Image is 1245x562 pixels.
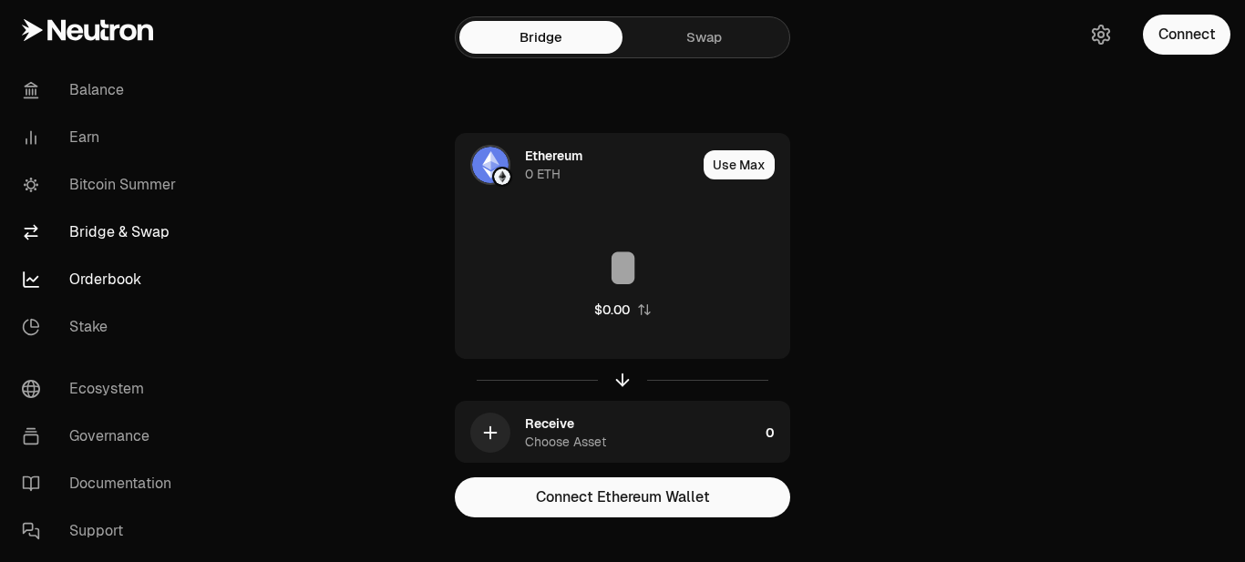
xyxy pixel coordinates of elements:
[594,301,630,319] div: $0.00
[456,402,758,464] div: ReceiveChoose Asset
[7,114,197,161] a: Earn
[7,209,197,256] a: Bridge & Swap
[456,134,696,196] div: ETH LogoEthereum LogoEthereum0 ETH
[7,303,197,351] a: Stake
[494,169,510,185] img: Ethereum Logo
[455,477,790,517] button: Connect Ethereum Wallet
[704,150,775,179] button: Use Max
[525,165,561,183] div: 0 ETH
[7,66,197,114] a: Balance
[7,507,197,555] a: Support
[456,402,789,464] button: ReceiveChoose Asset0
[766,402,789,464] div: 0
[7,365,197,413] a: Ecosystem
[525,147,582,165] div: Ethereum
[7,161,197,209] a: Bitcoin Summer
[525,414,574,433] div: Receive
[7,256,197,303] a: Orderbook
[7,413,197,460] a: Governance
[1143,15,1230,55] button: Connect
[7,460,197,507] a: Documentation
[472,147,509,183] img: ETH Logo
[459,21,622,54] a: Bridge
[594,301,652,319] button: $0.00
[622,21,786,54] a: Swap
[525,433,606,451] div: Choose Asset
